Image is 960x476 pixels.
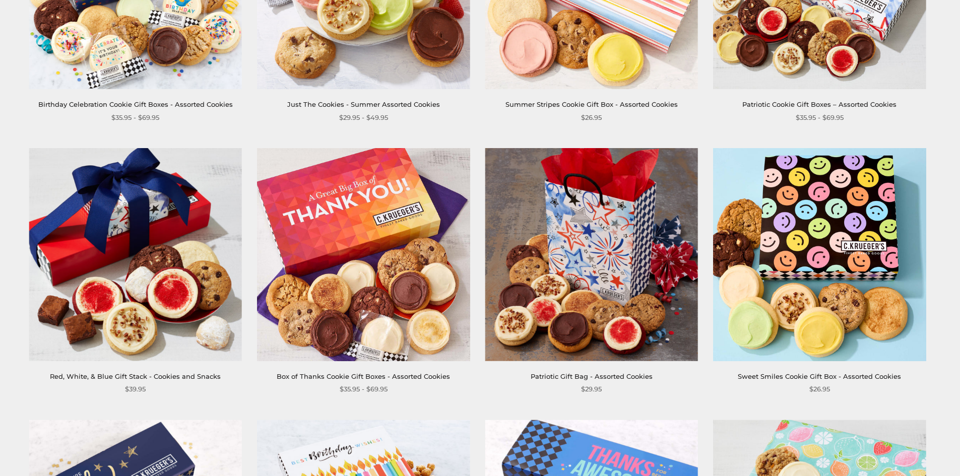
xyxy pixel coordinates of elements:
[287,100,440,108] a: Just The Cookies - Summer Assorted Cookies
[809,384,830,394] span: $26.95
[738,372,901,380] a: Sweet Smiles Cookie Gift Box - Assorted Cookies
[581,112,602,123] span: $26.95
[125,384,146,394] span: $39.95
[713,148,926,361] img: Sweet Smiles Cookie Gift Box - Assorted Cookies
[38,100,233,108] a: Birthday Celebration Cookie Gift Boxes - Assorted Cookies
[29,148,242,361] img: Red, White, & Blue Gift Stack - Cookies and Snacks
[742,100,897,108] a: Patriotic Cookie Gift Boxes – Assorted Cookies
[340,384,388,394] span: $35.95 - $69.95
[796,112,844,123] span: $35.95 - $69.95
[111,112,159,123] span: $35.95 - $69.95
[531,372,653,380] a: Patriotic Gift Bag - Assorted Cookies
[50,372,221,380] a: Red, White, & Blue Gift Stack - Cookies and Snacks
[505,100,678,108] a: Summer Stripes Cookie Gift Box - Assorted Cookies
[485,148,698,361] img: Patriotic Gift Bag - Assorted Cookies
[277,372,450,380] a: Box of Thanks Cookie Gift Boxes - Assorted Cookies
[339,112,388,123] span: $29.95 - $49.95
[581,384,602,394] span: $29.95
[257,148,470,361] img: Box of Thanks Cookie Gift Boxes - Assorted Cookies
